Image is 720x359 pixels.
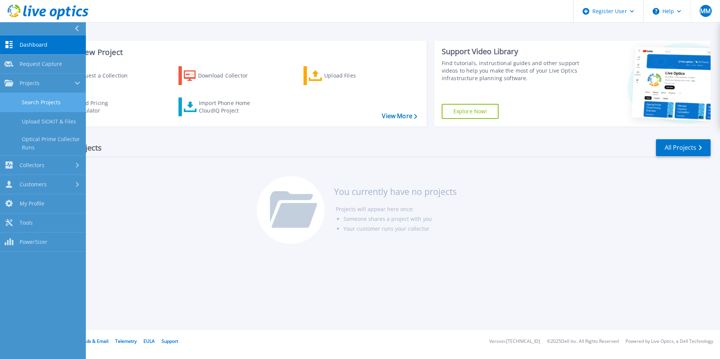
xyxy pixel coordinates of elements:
a: Request a Collection [53,66,137,85]
div: Import Phone Home CloudIQ Project [199,99,258,114]
div: Cloud Pricing Calculator [74,99,134,114]
h3: Start a New Project [53,48,417,56]
a: Download Collector [178,66,262,85]
li: Someone shares a project with you [343,214,457,224]
a: View More [382,113,417,120]
a: Explore Now! [442,104,499,119]
li: © 2025 Dell Inc. All Rights Reserved [547,339,619,344]
span: PowerSizer [20,239,47,245]
a: All Projects [656,139,711,156]
a: Upload Files [304,66,387,85]
h3: You currently have no projects [334,187,457,196]
span: Tools [20,219,33,226]
span: Dashboard [20,41,47,48]
a: Ads & Email [83,338,108,344]
span: Request Capture [20,61,62,67]
div: Request a Collection [75,68,135,83]
div: Download Collector [198,68,258,83]
span: MM [700,8,711,14]
span: Customers [20,181,47,188]
div: Find tutorials, instructional guides and other support videos to help you make the most of your L... [442,59,583,82]
li: Your customer runs your collector [343,224,457,234]
div: Upload Files [324,68,384,83]
div: Support Video Library [442,47,583,56]
li: Projects will appear here once: [336,204,457,214]
a: Support [162,338,178,344]
span: My Profile [20,200,44,207]
li: Version: [TECHNICAL_ID] [489,339,540,344]
a: Telemetry [115,338,137,344]
span: Projects [20,80,40,87]
a: EULA [143,338,155,344]
a: Cloud Pricing Calculator [53,97,137,116]
span: Collectors [20,162,44,169]
li: Powered by Live Optics, a Dell Technology [625,339,713,344]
